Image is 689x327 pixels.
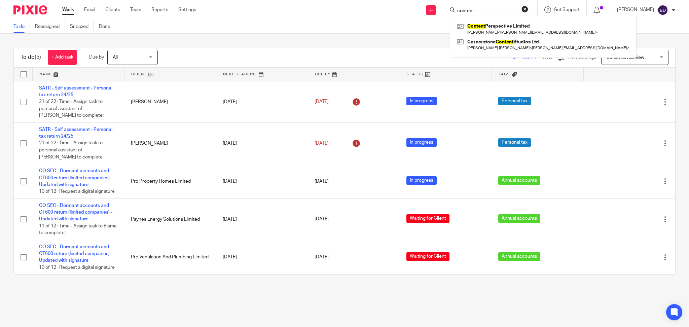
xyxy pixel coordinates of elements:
span: Annual accounts [498,252,540,261]
td: Paynes Energy Solutions Limited [124,198,216,240]
span: Select saved view [607,55,644,60]
span: Waiting for Client [406,252,449,261]
a: SATR - Self assessment - Personal tax return 24/25 [39,127,112,139]
a: CO SEC - Dormant accounts and CT600 return (limited companies) - Updated with signature [39,203,112,222]
span: Tags [499,72,510,76]
span: 21 of 22 · Time - Assign task to personal assistant of [PERSON_NAME] to complete: [39,99,104,118]
a: Team [130,6,141,13]
button: Clear [521,6,528,12]
td: [DATE] [216,122,308,164]
span: [DATE] [315,255,329,260]
span: In progress [406,97,437,105]
a: SATR - Self assessment - Personal tax return 24/25 [39,86,112,97]
h1: To do [21,54,41,61]
span: 10 of 12 · Request a digital signature [39,189,115,194]
td: [DATE] [216,164,308,199]
span: [DATE] [315,217,329,222]
span: [DATE] [315,179,329,184]
p: Due by [89,54,104,61]
a: + Add task [48,50,77,65]
span: Annual accounts [498,214,540,223]
span: 10 of 12 · Request a digital signature [39,265,115,270]
a: To do [13,20,30,33]
span: In progress [406,138,437,147]
span: All [113,55,118,60]
span: Annual accounts [498,176,540,185]
img: Pixie [13,5,47,14]
span: In progress [406,176,437,185]
span: (5) [35,54,41,60]
td: [DATE] [216,198,308,240]
a: Reports [151,6,168,13]
span: Personal tax [498,138,531,147]
p: [PERSON_NAME] [617,6,654,13]
a: CO SEC - Dormant accounts and CT600 return (limited companies) - Updated with signature [39,245,112,263]
a: Done [99,20,115,33]
span: Waiting for Client [406,214,449,223]
span: 11 of 12 · Time - Assign task to Bisma to complete: [39,224,116,235]
span: [DATE] [315,141,329,146]
a: Work [62,6,74,13]
a: Reassigned [35,20,65,33]
a: Snoozed [70,20,94,33]
span: [DATE] [315,99,329,104]
td: [PERSON_NAME] [124,81,216,122]
td: [PERSON_NAME] [124,122,216,164]
a: Email [84,6,95,13]
input: Search [457,8,517,14]
td: [DATE] [216,81,308,122]
td: Pro Ventilation And Plumbing Limited [124,240,216,274]
a: CO SEC - Dormant accounts and CT600 return (limited companies) - Updated with signature [39,169,112,187]
span: 21 of 22 · Time - Assign task to personal assistant of [PERSON_NAME] to complete: [39,141,104,159]
a: Clients [105,6,120,13]
span: Personal tax [498,97,531,105]
img: svg%3E [657,5,668,15]
td: Pro Property Homes Limited [124,164,216,199]
td: [DATE] [216,240,308,274]
a: Settings [178,6,196,13]
span: Get Support [554,7,580,12]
